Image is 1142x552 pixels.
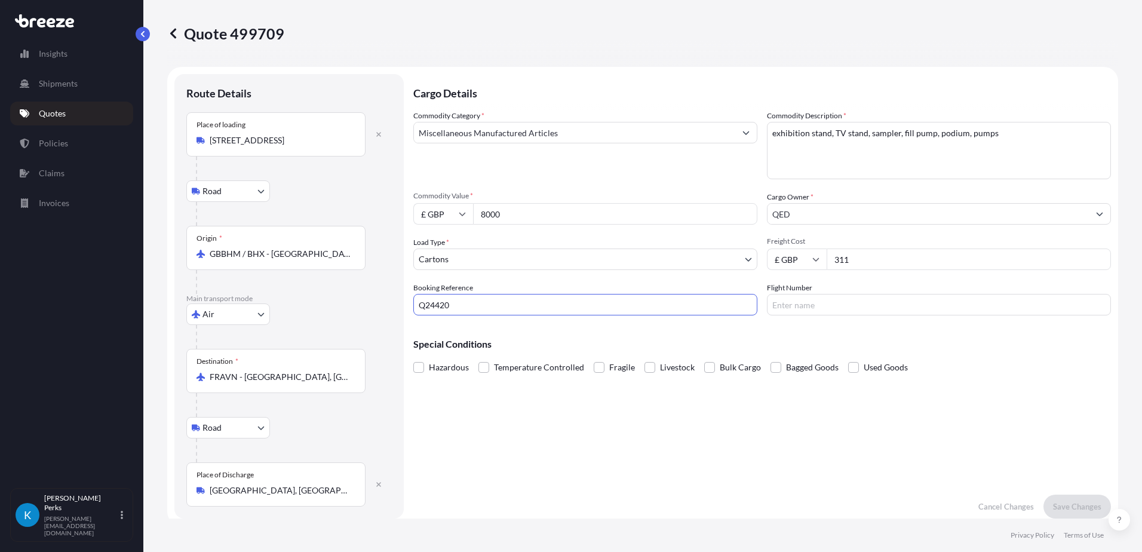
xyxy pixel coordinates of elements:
[186,180,270,202] button: Select transport
[39,48,67,60] p: Insights
[767,237,1111,246] span: Freight Cost
[767,191,813,203] label: Cargo Owner
[413,339,1111,349] p: Special Conditions
[1089,203,1110,225] button: Show suggestions
[186,303,270,325] button: Select transport
[210,134,351,146] input: Place of loading
[767,110,846,122] label: Commodity Description
[1053,501,1101,513] p: Save Changes
[1011,530,1054,540] a: Privacy Policy
[429,358,469,376] span: Hazardous
[767,122,1111,179] textarea: exhibition stand, TV stand, sampler, fill pump, podium, pumps
[414,122,735,143] input: Select a commodity type
[202,422,222,434] span: Road
[494,358,584,376] span: Temperature Controlled
[1043,495,1111,519] button: Save Changes
[660,358,695,376] span: Livestock
[413,282,473,294] label: Booking Reference
[210,371,351,383] input: Destination
[413,74,1111,110] p: Cargo Details
[197,470,254,480] div: Place of Discharge
[10,191,133,215] a: Invoices
[413,110,484,122] label: Commodity Category
[413,191,757,201] span: Commodity Value
[39,108,66,119] p: Quotes
[609,358,635,376] span: Fragile
[969,495,1043,519] button: Cancel Changes
[413,237,449,249] span: Load Type
[197,357,238,366] div: Destination
[10,42,133,66] a: Insights
[827,249,1111,270] input: Enter amount
[864,358,908,376] span: Used Goods
[210,484,351,496] input: Place of Discharge
[413,249,757,270] button: Cartons
[735,122,757,143] button: Show suggestions
[44,515,118,536] p: [PERSON_NAME][EMAIL_ADDRESS][DOMAIN_NAME]
[720,358,761,376] span: Bulk Cargo
[197,120,245,130] div: Place of loading
[419,253,449,265] span: Cartons
[978,501,1034,513] p: Cancel Changes
[39,137,68,149] p: Policies
[39,167,65,179] p: Claims
[186,86,251,100] p: Route Details
[10,161,133,185] a: Claims
[44,493,118,513] p: [PERSON_NAME] Perks
[768,203,1089,225] input: Full name
[413,294,757,315] input: Your internal reference
[473,203,757,225] input: Type amount
[167,24,284,43] p: Quote 499709
[767,282,812,294] label: Flight Number
[1064,530,1104,540] a: Terms of Use
[10,102,133,125] a: Quotes
[10,131,133,155] a: Policies
[202,308,214,320] span: Air
[39,197,69,209] p: Invoices
[786,358,839,376] span: Bagged Goods
[10,72,133,96] a: Shipments
[186,417,270,438] button: Select transport
[767,294,1111,315] input: Enter name
[39,78,78,90] p: Shipments
[24,509,31,521] span: K
[197,234,222,243] div: Origin
[202,185,222,197] span: Road
[186,294,392,303] p: Main transport mode
[210,248,351,260] input: Origin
